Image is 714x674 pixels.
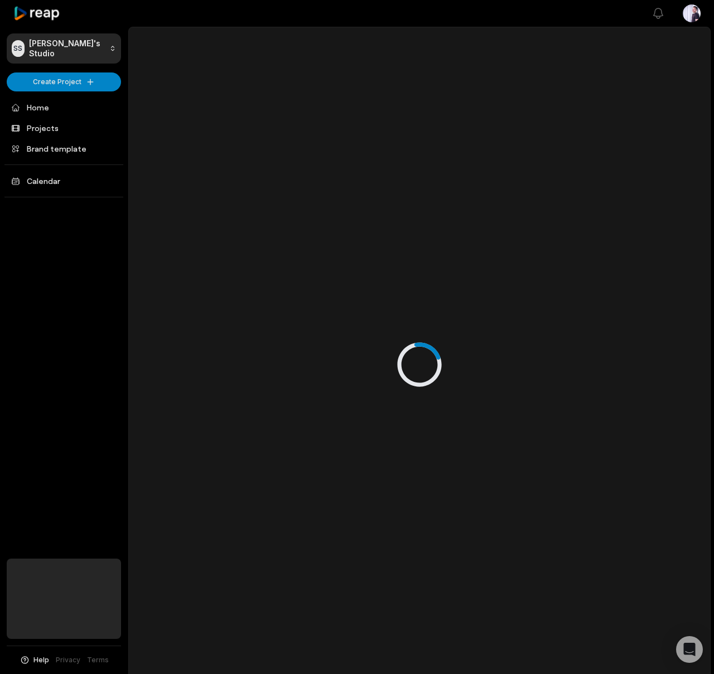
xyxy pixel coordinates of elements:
button: Help [20,655,49,665]
a: Projects [7,119,121,137]
div: SS [12,40,25,57]
span: Help [33,655,49,665]
p: [PERSON_NAME]'s Studio [29,38,105,59]
a: Terms [87,655,109,665]
button: Create Project [7,72,121,91]
a: Privacy [56,655,80,665]
a: Calendar [7,172,121,190]
a: Brand template [7,139,121,158]
a: Home [7,98,121,117]
div: Open Intercom Messenger [676,636,703,663]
